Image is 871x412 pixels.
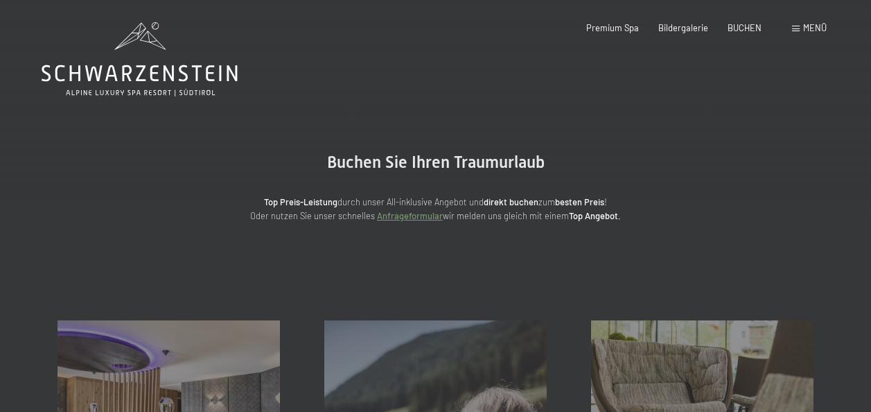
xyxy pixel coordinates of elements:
[658,22,708,33] a: Bildergalerie
[586,22,639,33] a: Premium Spa
[803,22,827,33] span: Menü
[159,195,713,223] p: durch unser All-inklusive Angebot und zum ! Oder nutzen Sie unser schnelles wir melden uns gleich...
[327,153,545,172] span: Buchen Sie Ihren Traumurlaub
[484,196,538,207] strong: direkt buchen
[728,22,762,33] a: BUCHEN
[264,196,337,207] strong: Top Preis-Leistung
[555,196,604,207] strong: besten Preis
[377,210,443,221] a: Anfrageformular
[569,210,621,221] strong: Top Angebot.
